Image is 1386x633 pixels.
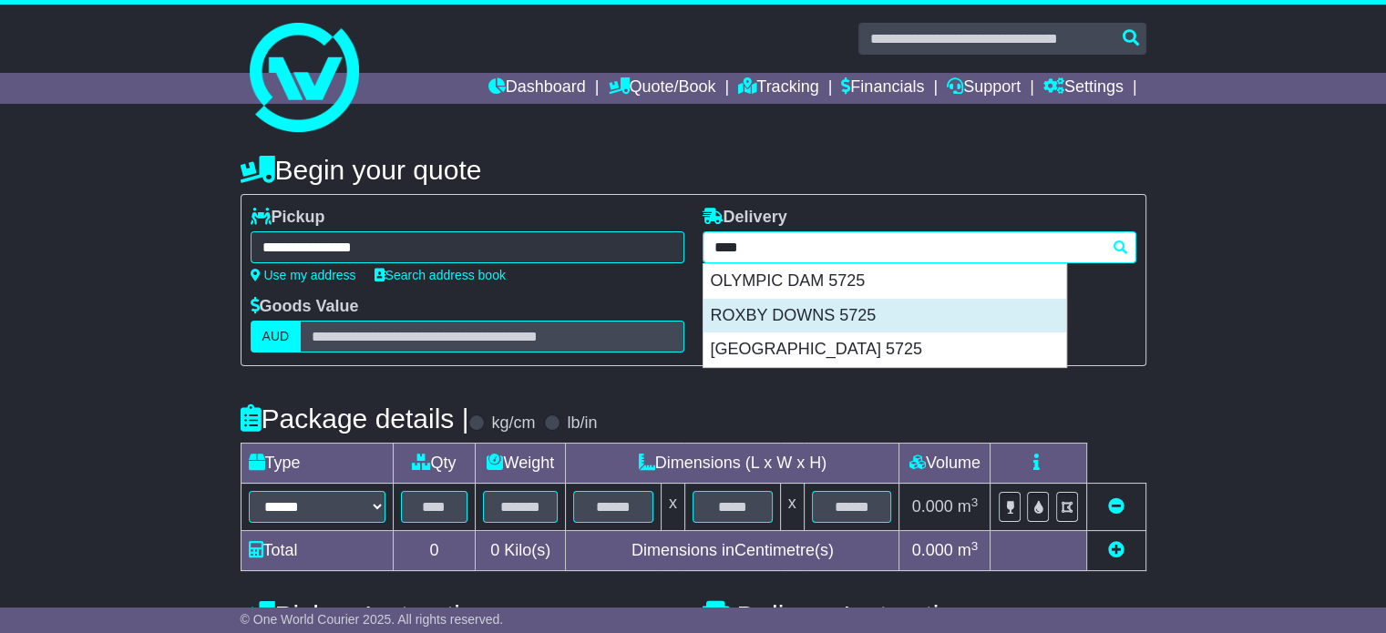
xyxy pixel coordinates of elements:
[958,497,979,516] span: m
[1108,541,1124,559] a: Add new item
[241,612,504,627] span: © One World Courier 2025. All rights reserved.
[251,268,356,282] a: Use my address
[841,73,924,104] a: Financials
[1108,497,1124,516] a: Remove this item
[703,231,1136,263] typeahead: Please provide city
[971,539,979,553] sup: 3
[703,332,1066,367] div: [GEOGRAPHIC_DATA] 5725
[241,600,684,630] h4: Pickup Instructions
[703,299,1066,333] div: ROXBY DOWNS 5725
[566,444,899,484] td: Dimensions (L x W x H)
[703,208,787,228] label: Delivery
[490,541,499,559] span: 0
[958,541,979,559] span: m
[241,444,393,484] td: Type
[738,73,818,104] a: Tracking
[947,73,1021,104] a: Support
[912,497,953,516] span: 0.000
[476,444,566,484] td: Weight
[251,208,325,228] label: Pickup
[1043,73,1124,104] a: Settings
[393,531,476,571] td: 0
[241,155,1146,185] h4: Begin your quote
[971,495,979,509] sup: 3
[567,413,597,434] label: lb/in
[608,73,715,104] a: Quote/Book
[780,484,804,531] td: x
[566,531,899,571] td: Dimensions in Centimetre(s)
[912,541,953,559] span: 0.000
[241,531,393,571] td: Total
[491,413,535,434] label: kg/cm
[375,268,506,282] a: Search address book
[251,297,359,317] label: Goods Value
[703,264,1066,299] div: OLYMPIC DAM 5725
[488,73,586,104] a: Dashboard
[899,444,991,484] td: Volume
[241,403,469,434] h4: Package details |
[661,484,684,531] td: x
[393,444,476,484] td: Qty
[251,321,302,352] label: AUD
[476,531,566,571] td: Kilo(s)
[703,600,1146,630] h4: Delivery Instructions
